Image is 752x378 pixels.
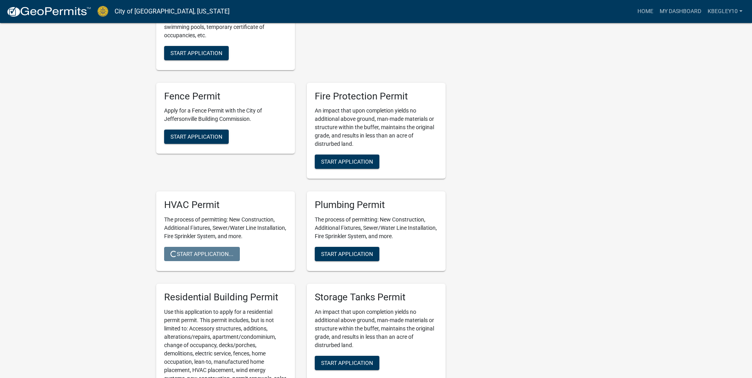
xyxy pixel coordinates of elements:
[315,107,438,148] p: An impact that upon completion yields no additional above ground, man-made materials or structure...
[315,247,379,261] button: Start Application
[315,356,379,370] button: Start Application
[315,155,379,169] button: Start Application
[170,251,233,257] span: Start Application...
[164,247,240,261] button: Start Application...
[704,4,746,19] a: kbegley10
[321,158,373,165] span: Start Application
[321,251,373,257] span: Start Application
[656,4,704,19] a: My Dashboard
[315,199,438,211] h5: Plumbing Permit
[164,46,229,60] button: Start Application
[164,216,287,241] p: The process of permitting: New Construction, Additional Fixtures, Sewer/Water Line Installation, ...
[315,91,438,102] h5: Fire Protection Permit
[170,50,222,56] span: Start Application
[164,130,229,144] button: Start Application
[634,4,656,19] a: Home
[115,5,230,18] a: City of [GEOGRAPHIC_DATA], [US_STATE]
[170,134,222,140] span: Start Application
[164,91,287,102] h5: Fence Permit
[164,292,287,303] h5: Residential Building Permit
[164,107,287,123] p: Apply for a Fence Permit with the City of Jeffersonville Building Commission.
[321,360,373,366] span: Start Application
[315,292,438,303] h5: Storage Tanks Permit
[164,199,287,211] h5: HVAC Permit
[315,216,438,241] p: The process of permitting: New Construction, Additional Fixtures, Sewer/Water Line Installation, ...
[98,6,108,17] img: City of Jeffersonville, Indiana
[315,308,438,349] p: An impact that upon completion yields no additional above ground, man-made materials or structure...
